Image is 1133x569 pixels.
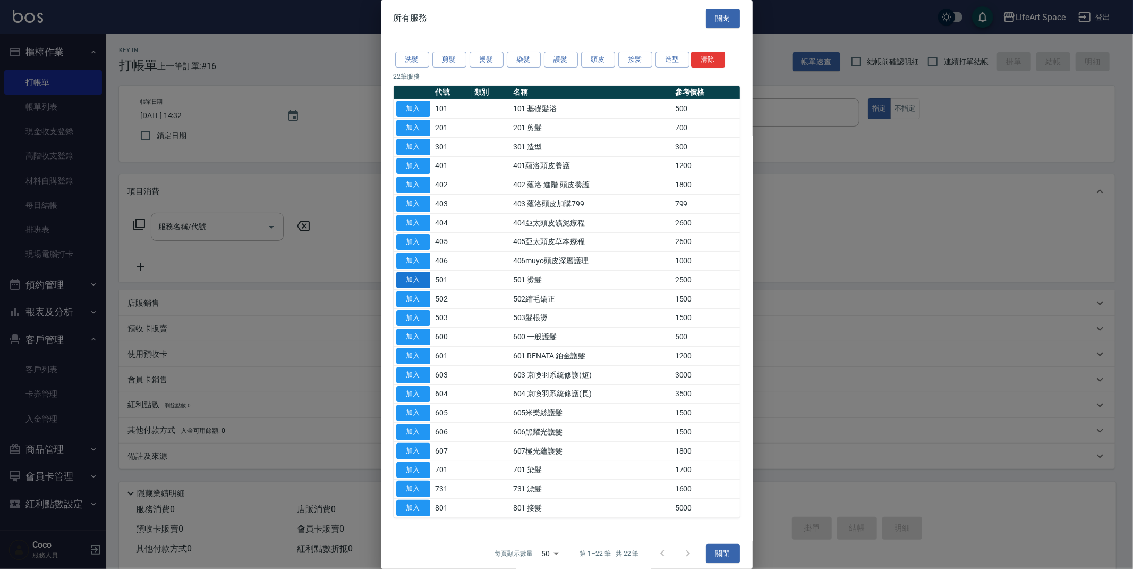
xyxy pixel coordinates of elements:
[396,215,430,231] button: 加入
[510,175,672,195] td: 402 蘊洛 進階 頭皮養護
[433,499,472,518] td: 801
[672,480,740,499] td: 1600
[396,101,430,117] button: 加入
[672,308,740,328] td: 1500
[510,213,672,232] td: 404亞太頭皮礦泥療程
[510,232,672,252] td: 405亞太頭皮草本療程
[672,365,740,384] td: 3000
[510,137,672,156] td: 301 造型
[618,52,652,68] button: 接髪
[672,137,740,156] td: 300
[495,549,533,558] p: 每頁顯示數量
[510,404,672,423] td: 605米樂絲護髮
[433,252,472,271] td: 406
[580,549,638,558] p: 第 1–22 筆 共 22 筆
[672,232,740,252] td: 2600
[706,9,740,28] button: 關閉
[396,120,430,136] button: 加入
[672,175,740,195] td: 1800
[433,119,472,138] td: 201
[396,329,430,345] button: 加入
[510,156,672,175] td: 401蘊洛頭皮養護
[396,386,430,403] button: 加入
[672,289,740,308] td: 1500
[396,310,430,327] button: 加入
[672,195,740,214] td: 799
[510,86,672,99] th: 名稱
[510,499,672,518] td: 801 接髮
[396,291,430,307] button: 加入
[433,480,472,499] td: 731
[672,423,740,442] td: 1500
[706,544,740,564] button: 關閉
[510,99,672,119] td: 101 基礎髮浴
[507,52,541,68] button: 染髮
[433,365,472,384] td: 603
[433,328,472,347] td: 600
[396,500,430,516] button: 加入
[472,86,510,99] th: 類別
[510,271,672,290] td: 501 燙髮
[672,328,740,347] td: 500
[655,52,689,68] button: 造型
[510,441,672,461] td: 607極光蘊護髮
[510,119,672,138] td: 201 剪髮
[396,462,430,479] button: 加入
[433,99,472,119] td: 101
[432,52,466,68] button: 剪髮
[537,539,563,568] div: 50
[396,424,430,440] button: 加入
[396,158,430,174] button: 加入
[510,347,672,366] td: 601 RENATA 鉑金護髮
[672,252,740,271] td: 1000
[396,348,430,364] button: 加入
[433,137,472,156] td: 301
[395,52,429,68] button: 洗髮
[396,405,430,421] button: 加入
[672,156,740,175] td: 1200
[470,52,504,68] button: 燙髮
[396,234,430,250] button: 加入
[510,195,672,214] td: 403 蘊洛頭皮加購799
[581,52,615,68] button: 頭皮
[433,195,472,214] td: 403
[394,13,428,23] span: 所有服務
[672,213,740,232] td: 2600
[394,72,740,81] p: 22 筆服務
[672,347,740,366] td: 1200
[433,461,472,480] td: 701
[672,86,740,99] th: 參考價格
[433,404,472,423] td: 605
[510,480,672,499] td: 731 漂髮
[544,52,578,68] button: 護髮
[396,367,430,383] button: 加入
[510,289,672,308] td: 502縮毛矯正
[691,52,725,68] button: 清除
[396,139,430,155] button: 加入
[396,443,430,459] button: 加入
[510,461,672,480] td: 701 染髮
[433,232,472,252] td: 405
[672,404,740,423] td: 1500
[396,481,430,497] button: 加入
[433,289,472,308] td: 502
[510,423,672,442] td: 606黑耀光護髮
[672,99,740,119] td: 500
[510,252,672,271] td: 406muyo頭皮深層護理
[510,365,672,384] td: 603 京喚羽系統修護(短)
[672,499,740,518] td: 5000
[396,272,430,288] button: 加入
[672,271,740,290] td: 2500
[672,384,740,404] td: 3500
[510,308,672,328] td: 503髮根燙
[433,156,472,175] td: 401
[672,461,740,480] td: 1700
[433,423,472,442] td: 606
[433,308,472,328] td: 503
[510,328,672,347] td: 600 一般護髮
[510,384,672,404] td: 604 京喚羽系統修護(長)
[433,441,472,461] td: 607
[433,213,472,232] td: 404
[433,175,472,195] td: 402
[396,177,430,193] button: 加入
